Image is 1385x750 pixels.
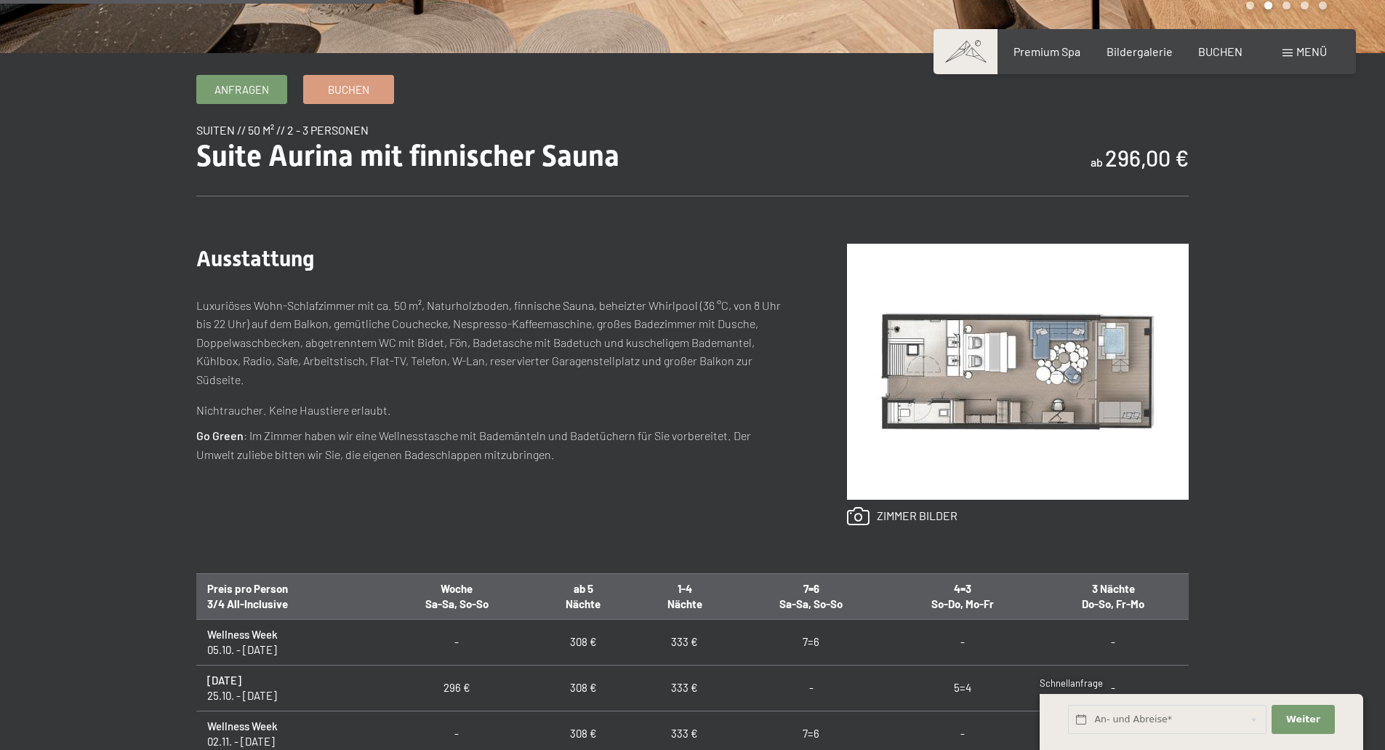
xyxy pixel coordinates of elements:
[196,665,381,711] td: 25.10. - [DATE]
[1286,713,1320,726] span: Weiter
[1198,44,1243,58] a: BUCHEN
[196,246,314,271] span: Ausstattung
[207,719,278,733] strong: Wellness Week
[1038,619,1189,665] td: -
[381,665,533,711] td: 296 €
[634,665,735,711] td: 333 €
[847,244,1189,500] img: Suite Aurina mit finnischer Sauna
[197,76,286,103] a: Anfragen
[196,296,789,389] p: Luxuriöses Wohn-Schlafzimmer mit ca. 50 m², Naturholzboden, finnische Sauna, beheizter Whirlpool ...
[887,619,1037,665] td: -
[381,619,533,665] td: -
[1013,44,1080,58] a: Premium Spa
[196,426,789,463] p: : Im Zimmer haben wir eine Wellnesstasche mit Bademänteln und Badetüchern für Sie vorbereitet. De...
[196,619,381,665] td: 05.10. - [DATE]
[1040,677,1103,689] span: Schnellanfrage
[196,428,244,442] strong: Go Green
[1091,155,1103,169] span: ab
[196,401,789,420] p: Nichtraucher. Keine Haustiere erlaubt.
[887,573,1037,619] th: 4=3 So-Do, Mo-Fr
[196,139,619,173] span: Suite Aurina mit finnischer Sauna
[1105,145,1189,171] b: 296,00 €
[1107,44,1173,58] a: Bildergalerie
[533,619,634,665] td: 308 €
[533,665,634,711] td: 308 €
[196,123,369,137] span: Suiten // 50 m² // 2 - 3 Personen
[634,619,735,665] td: 333 €
[304,76,393,103] a: Buchen
[196,573,381,619] th: Preis pro Person 3/4 All-Inclusive
[1296,44,1327,58] span: Menü
[1038,573,1189,619] th: 3 Nächte Do-So, Fr-Mo
[1272,705,1334,735] button: Weiter
[207,674,241,687] strong: [DATE]
[214,82,269,97] span: Anfragen
[1038,665,1189,711] td: -
[533,573,634,619] th: ab 5 Nächte
[634,573,735,619] th: 1-4 Nächte
[887,665,1037,711] td: 5=4
[381,573,533,619] th: Woche Sa-Sa, So-So
[735,619,887,665] td: 7=6
[735,573,887,619] th: 7=6 Sa-Sa, So-So
[735,665,887,711] td: -
[328,82,369,97] span: Buchen
[207,628,278,641] strong: Wellness Week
